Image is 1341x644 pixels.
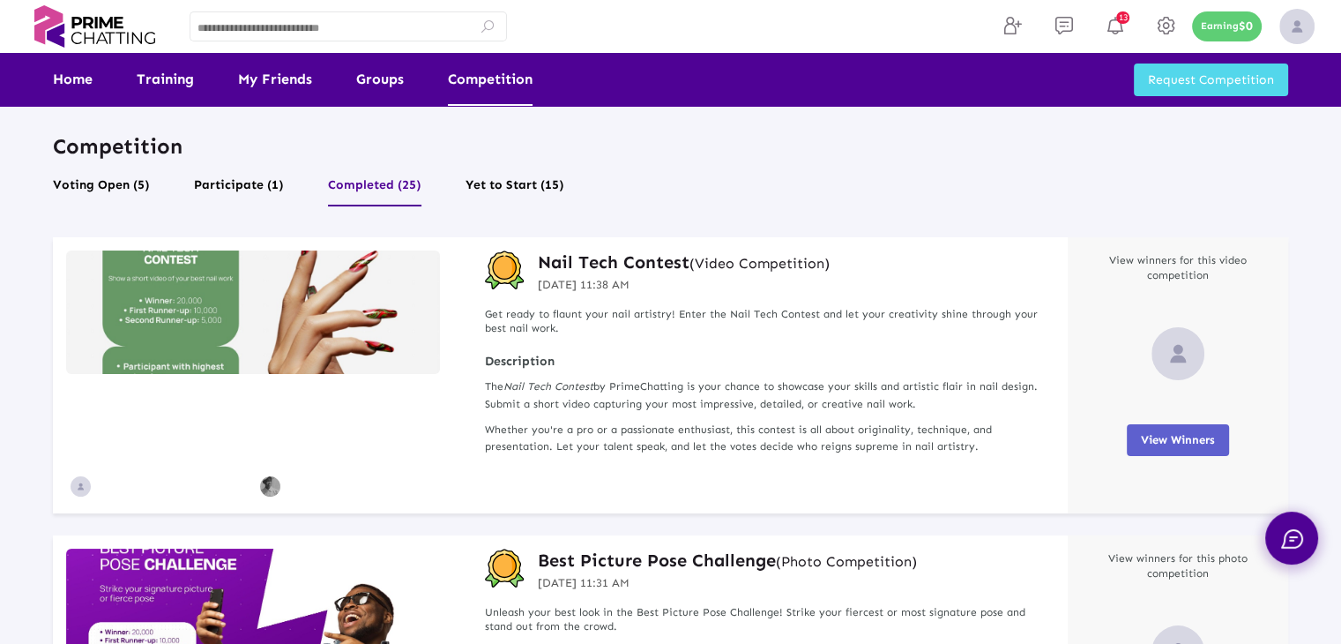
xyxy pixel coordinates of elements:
h3: Nail Tech Contest [538,251,830,273]
span: 13 [1116,11,1129,24]
span: Request Competition [1148,72,1274,87]
mat-icon: play_arrow [140,418,177,455]
a: Training [137,53,194,106]
a: Nail Tech Contest(Video Competition) [538,251,830,273]
p: Get ready to flaunt your nail artistry! Enter the Nail Tech Contest and let your creativity shine... [485,307,1041,337]
p: Praise [PERSON_NAME] [95,481,196,490]
img: competition-badge.svg [485,251,525,290]
img: competition-badge.svg [485,549,525,588]
p: $0 [1239,20,1253,33]
img: logo [26,5,163,48]
small: (Video Competition) [689,255,830,272]
img: compititionbanner1750486133-5Kg1C.jpg [66,251,440,374]
p: View winners for this video competition [1099,253,1257,283]
p: Whether you're a pro or a passionate enthusiast, this contest is all about originality, technique... [485,422,1041,455]
p: View winners for this photo competition [1099,551,1257,581]
button: Participate (1) [194,173,284,206]
strong: Description [485,354,1041,370]
p: Unleash your best look in the Best Picture Pose Challenge! Strike your fiercest or most signature... [485,605,1041,635]
h3: Best Picture Pose Challenge [538,549,917,572]
small: (Photo Competition) [776,553,917,570]
mat-icon: play_arrow [330,418,367,455]
img: 68701a5c75df9738c07e6f78_1754260010868.png [260,476,280,497]
a: Competition [448,53,533,106]
span: View Winners [1141,433,1215,446]
p: [DATE] 11:38 AM [538,276,830,294]
button: Voting Open (5) [53,173,150,206]
p: [DATE] 11:31 AM [538,574,917,592]
button: Request Competition [1134,64,1288,96]
i: Nail Tech Contest [503,380,593,393]
p: Competition [53,132,1288,160]
p: The by PrimeChatting is your chance to showcase your skills and artistic flair in nail design. Su... [485,378,1041,412]
a: Home [53,53,93,106]
button: View Winners [1127,424,1229,456]
img: img [1279,9,1315,44]
p: Earning [1201,20,1239,33]
a: Groups [356,53,404,106]
a: Best Picture Pose Challenge(Photo Competition) [538,549,917,572]
img: no_profile_image.svg [1151,327,1204,380]
img: no_profile_image.svg [71,476,91,497]
button: Completed (25) [328,173,421,206]
img: chat.svg [1281,529,1303,549]
p: ABBA [PERSON_NAME] [285,481,384,490]
button: Yet to Start (15) [466,173,564,206]
a: My Friends [238,53,312,106]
